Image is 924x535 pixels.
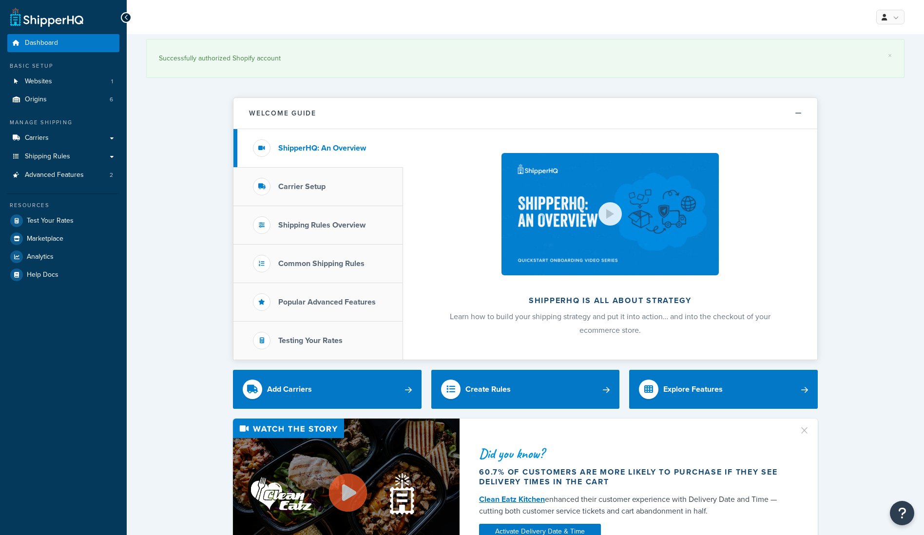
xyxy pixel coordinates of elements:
div: Successfully authorized Shopify account [159,52,892,65]
h2: Welcome Guide [249,110,316,117]
span: Marketplace [27,235,63,243]
a: × [888,52,892,59]
span: Help Docs [27,271,58,279]
img: ShipperHQ is all about strategy [501,153,719,275]
span: Websites [25,77,52,86]
h3: Carrier Setup [278,182,326,191]
a: Add Carriers [233,370,422,409]
a: Test Your Rates [7,212,119,229]
h3: Testing Your Rates [278,336,343,345]
h3: Shipping Rules Overview [278,221,366,229]
button: Welcome Guide [233,98,817,129]
span: Shipping Rules [25,153,70,161]
a: Marketplace [7,230,119,248]
a: Websites1 [7,73,119,91]
li: Websites [7,73,119,91]
a: Clean Eatz Kitchen [479,494,545,505]
span: Learn how to build your shipping strategy and put it into action… and into the checkout of your e... [450,311,770,336]
span: Dashboard [25,39,58,47]
h3: Common Shipping Rules [278,259,365,268]
a: Shipping Rules [7,148,119,166]
button: Open Resource Center [890,501,914,525]
a: Dashboard [7,34,119,52]
a: Help Docs [7,266,119,284]
a: Advanced Features2 [7,166,119,184]
a: Analytics [7,248,119,266]
span: Test Your Rates [27,217,74,225]
div: Manage Shipping [7,118,119,127]
a: Explore Features [629,370,818,409]
span: Advanced Features [25,171,84,179]
span: 6 [110,96,113,104]
span: Analytics [27,253,54,261]
li: Origins [7,91,119,109]
span: 2 [110,171,113,179]
div: Did you know? [479,447,787,460]
span: Origins [25,96,47,104]
a: Create Rules [431,370,620,409]
a: Origins6 [7,91,119,109]
div: 60.7% of customers are more likely to purchase if they see delivery times in the cart [479,467,787,487]
li: Advanced Features [7,166,119,184]
h3: Popular Advanced Features [278,298,376,306]
span: 1 [111,77,113,86]
a: Carriers [7,129,119,147]
h2: ShipperHQ is all about strategy [429,296,791,305]
span: Carriers [25,134,49,142]
div: Resources [7,201,119,210]
div: Explore Features [663,382,723,396]
div: Add Carriers [267,382,312,396]
div: enhanced their customer experience with Delivery Date and Time — cutting both customer service ti... [479,494,787,517]
h3: ShipperHQ: An Overview [278,144,366,153]
div: Basic Setup [7,62,119,70]
div: Create Rules [465,382,511,396]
